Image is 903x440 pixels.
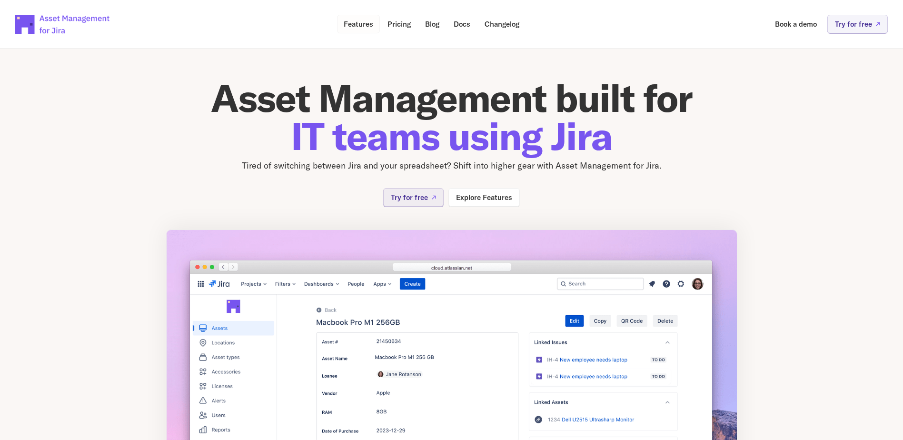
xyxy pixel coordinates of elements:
[166,159,737,173] p: Tired of switching between Jira and your spreadsheet? Shift into higher gear with Asset Managemen...
[166,79,737,155] h1: Asset Management built for
[456,194,512,201] p: Explore Features
[391,194,428,201] p: Try for free
[454,20,470,28] p: Docs
[485,20,519,28] p: Changelog
[448,188,520,207] a: Explore Features
[478,15,526,33] a: Changelog
[344,20,373,28] p: Features
[768,15,824,33] a: Book a demo
[835,20,872,28] p: Try for free
[425,20,439,28] p: Blog
[447,15,477,33] a: Docs
[827,15,888,33] a: Try for free
[775,20,817,28] p: Book a demo
[418,15,446,33] a: Blog
[337,15,380,33] a: Features
[381,15,417,33] a: Pricing
[291,112,612,160] span: IT teams using Jira
[387,20,411,28] p: Pricing
[383,188,444,207] a: Try for free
